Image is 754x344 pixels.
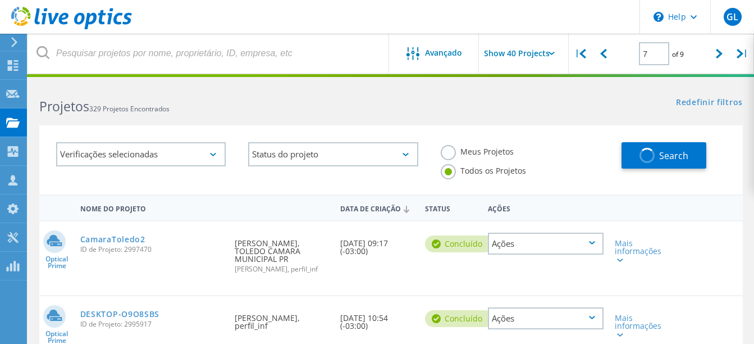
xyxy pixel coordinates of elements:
div: [DATE] 09:17 (-03:00) [335,221,419,266]
span: ID de Projeto: 2995917 [80,321,224,328]
label: Meus Projetos [441,145,514,156]
div: Concluído [425,310,493,327]
svg: \n [654,12,664,22]
span: 329 Projetos Encontrados [89,104,170,114]
div: Mais informações [615,314,660,338]
label: Todos os Projetos [441,164,526,175]
div: Nome do Projeto [75,197,230,218]
div: Ações [488,233,604,255]
a: Live Optics Dashboard [11,24,132,31]
span: of 9 [672,49,684,59]
span: Optical Prime [39,256,75,269]
div: Data de Criação [335,197,419,219]
span: GL [726,12,738,21]
a: Redefinir filtros [676,98,743,108]
b: Projetos [39,97,89,115]
span: Search [659,150,688,162]
div: Ações [488,307,604,329]
div: Status do projeto [248,142,418,166]
div: | [731,34,754,74]
div: Verificações selecionadas [56,142,226,166]
span: [PERSON_NAME], perfil_inf [235,266,329,273]
a: CamaraToledo2 [80,236,145,243]
span: ID de Projeto: 2997470 [80,246,224,253]
div: Concluído [425,236,493,252]
div: Mais informações [615,239,660,263]
div: [DATE] 10:54 (-03:00) [335,296,419,341]
span: Optical Prime [39,331,75,344]
a: DESKTOP-O9O8SBS [80,310,160,318]
div: Status [419,197,483,218]
span: Avançado [425,49,462,57]
div: [PERSON_NAME], TOLEDO CAMARA MUNICIPAL PR [229,221,335,284]
div: [PERSON_NAME], perfil_inf [229,296,335,341]
div: | [569,34,592,74]
div: Ações [482,197,609,218]
button: Search [622,142,706,169]
input: Pesquisar projetos por nome, proprietário, ID, empresa, etc [28,34,390,73]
